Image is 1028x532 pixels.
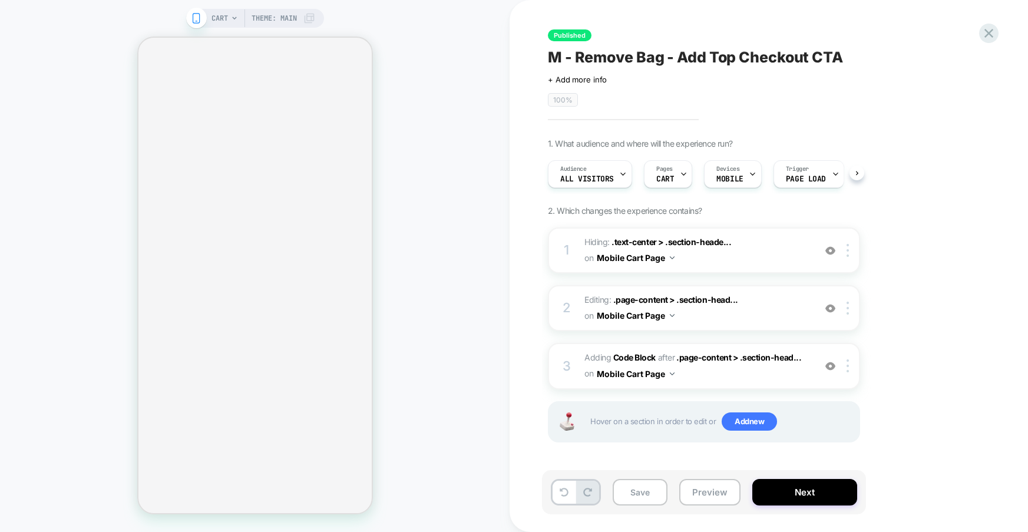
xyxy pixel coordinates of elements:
[561,355,573,378] div: 3
[584,366,593,381] span: on
[676,352,801,362] span: .page-content > .section-head...
[561,239,573,262] div: 1
[847,244,849,257] img: close
[252,9,297,28] span: Theme: MAIN
[752,479,857,505] button: Next
[561,296,573,320] div: 2
[656,175,674,183] span: CART
[722,412,777,431] span: Add new
[560,175,614,183] span: All Visitors
[670,372,675,375] img: down arrow
[656,165,673,173] span: Pages
[584,234,809,266] span: Hiding :
[590,412,853,431] span: Hover on a section in order to edit or
[786,165,809,173] span: Trigger
[825,303,835,313] img: crossed eye
[825,246,835,256] img: crossed eye
[613,352,656,362] b: Code Block
[560,165,587,173] span: Audience
[597,307,675,324] button: Mobile Cart Page
[613,295,738,305] span: .page-content > .section-head...
[786,175,826,183] span: Page Load
[847,302,849,315] img: close
[716,175,743,183] span: MOBILE
[679,479,741,505] button: Preview
[548,206,702,216] span: 2. Which changes the experience contains?
[548,48,843,66] span: M - Remove Bag - Add Top Checkout CTA
[555,412,579,431] img: Joystick
[670,314,675,317] img: down arrow
[611,237,731,247] span: .text-center > .section-heade...
[670,256,675,259] img: down arrow
[548,138,732,148] span: 1. What audience and where will the experience run?
[847,359,849,372] img: close
[548,29,591,41] span: Published
[211,9,228,28] span: CART
[584,250,593,265] span: on
[584,292,809,324] span: Editing :
[825,361,835,371] img: crossed eye
[597,365,675,382] button: Mobile Cart Page
[613,479,667,505] button: Save
[658,352,675,362] span: AFTER
[548,75,607,84] span: + Add more info
[716,165,739,173] span: Devices
[584,352,656,362] span: Adding
[597,249,675,266] button: Mobile Cart Page
[548,93,578,107] span: 100%
[584,308,593,323] span: on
